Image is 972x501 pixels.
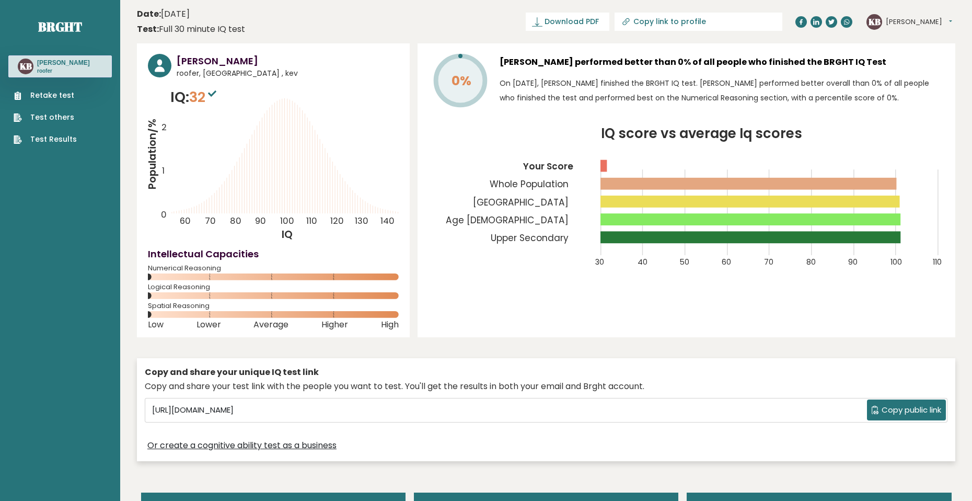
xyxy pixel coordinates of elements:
h4: Intellectual Capacities [148,247,399,261]
tspan: 30 [595,257,604,267]
tspan: 90 [848,257,858,267]
tspan: 100 [280,215,294,227]
a: Brght [38,18,82,35]
span: Copy public link [882,404,941,416]
p: IQ: [170,87,219,108]
tspan: 80 [806,257,816,267]
tspan: 80 [230,215,241,227]
tspan: IQ [282,227,293,242]
span: 32 [189,87,219,107]
p: On [DATE], [PERSON_NAME] finished the BRGHT IQ test. [PERSON_NAME] performed better overall than ... [500,76,944,105]
b: Test: [137,23,159,35]
tspan: 110 [933,257,942,267]
div: Copy and share your unique IQ test link [145,366,947,379]
h3: [PERSON_NAME] [37,59,90,67]
p: roofer [37,67,90,75]
tspan: [GEOGRAPHIC_DATA] [473,196,569,209]
tspan: 110 [306,215,317,227]
b: Date: [137,8,161,20]
tspan: Your Score [523,160,573,173]
tspan: 2 [161,121,167,133]
tspan: 140 [380,215,395,227]
a: Test others [14,112,77,123]
tspan: 70 [764,257,773,267]
tspan: 120 [330,215,344,227]
span: Average [253,323,288,327]
a: Or create a cognitive ability test as a business [147,439,337,452]
tspan: 0 [161,209,167,221]
a: Retake test [14,90,77,101]
span: Logical Reasoning [148,285,399,289]
tspan: 130 [355,215,368,227]
tspan: 100 [890,257,902,267]
button: Copy public link [867,400,946,420]
div: Copy and share your test link with the people you want to test. You'll get the results in both yo... [145,380,947,393]
tspan: 50 [680,257,689,267]
tspan: 60 [722,257,731,267]
div: Full 30 minute IQ test [137,23,245,36]
tspan: Upper Secondary [491,232,569,244]
span: Download PDF [545,16,599,27]
tspan: 40 [638,257,647,267]
tspan: Whole Population [490,178,569,190]
h3: [PERSON_NAME] performed better than 0% of all people who finished the BRGHT IQ Test [500,54,944,71]
span: roofer, [GEOGRAPHIC_DATA] , kev [177,68,399,79]
span: High [381,323,399,327]
time: [DATE] [137,8,190,20]
span: Lower [196,323,221,327]
text: KB [869,15,881,27]
tspan: Population/% [145,119,159,189]
h3: [PERSON_NAME] [177,54,399,68]
span: Low [148,323,164,327]
span: Higher [321,323,348,327]
tspan: Age [DEMOGRAPHIC_DATA] [446,214,569,226]
span: Numerical Reasoning [148,266,399,270]
a: Test Results [14,134,77,145]
tspan: 60 [180,215,191,227]
tspan: 70 [205,215,216,227]
a: Download PDF [526,13,609,31]
tspan: 90 [255,215,266,227]
text: KB [20,60,32,72]
button: [PERSON_NAME] [886,17,952,27]
tspan: 0% [452,72,471,90]
span: Spatial Reasoning [148,304,399,308]
tspan: 1 [162,165,165,177]
tspan: IQ score vs average Iq scores [601,124,802,143]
